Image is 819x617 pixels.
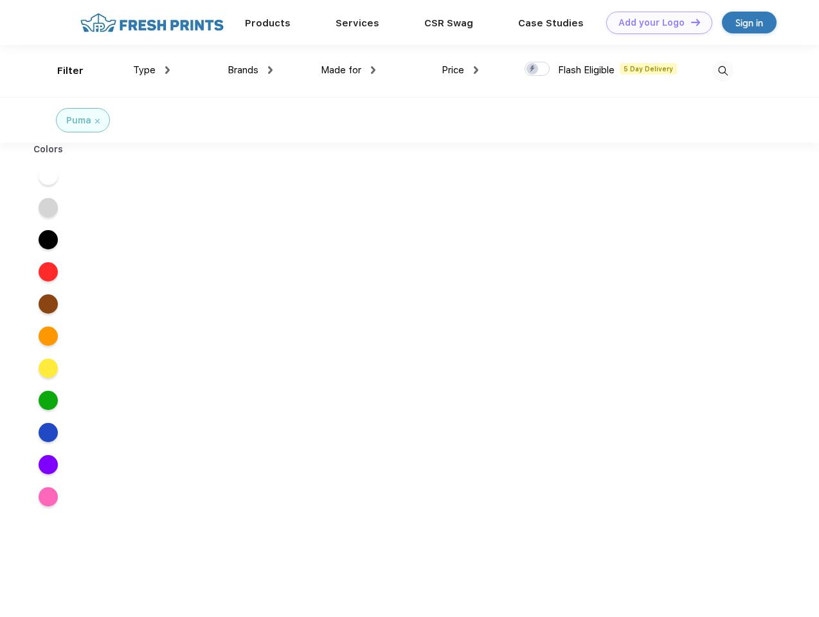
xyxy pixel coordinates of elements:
[336,17,379,29] a: Services
[24,143,73,156] div: Colors
[268,66,273,74] img: dropdown.png
[57,64,84,78] div: Filter
[424,17,473,29] a: CSR Swag
[371,66,375,74] img: dropdown.png
[712,60,733,82] img: desktop_search.svg
[165,66,170,74] img: dropdown.png
[321,64,361,76] span: Made for
[620,63,677,75] span: 5 Day Delivery
[691,19,700,26] img: DT
[442,64,464,76] span: Price
[228,64,258,76] span: Brands
[735,15,763,30] div: Sign in
[133,64,156,76] span: Type
[558,64,615,76] span: Flash Eligible
[245,17,291,29] a: Products
[722,12,777,33] a: Sign in
[66,114,91,127] div: Puma
[95,119,100,123] img: filter_cancel.svg
[474,66,478,74] img: dropdown.png
[618,17,685,28] div: Add your Logo
[76,12,228,34] img: fo%20logo%202.webp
